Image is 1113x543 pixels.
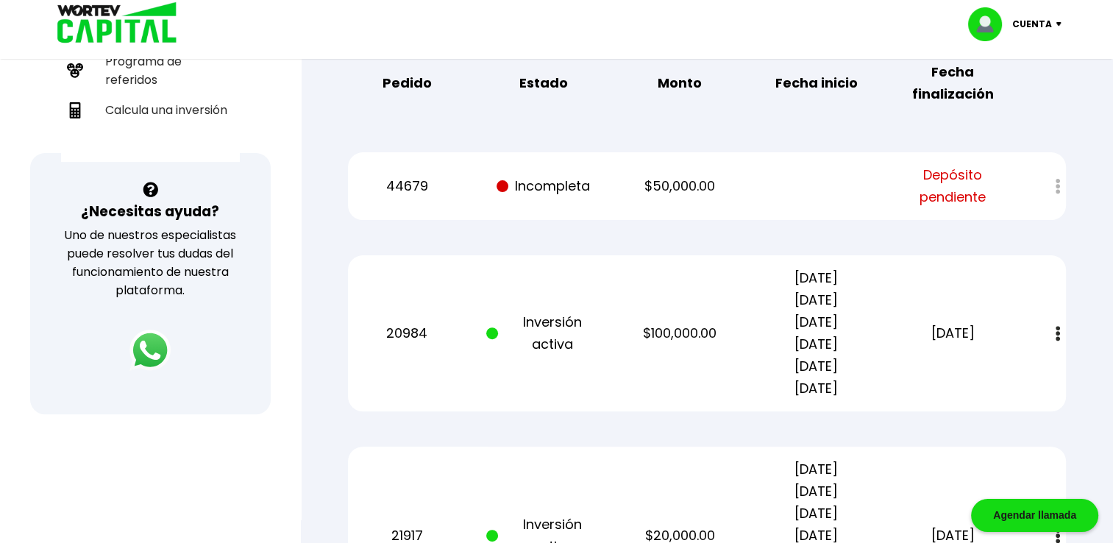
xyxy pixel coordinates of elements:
[129,330,171,371] img: logos_whatsapp-icon.242b2217.svg
[622,322,737,344] p: $100,000.00
[349,175,464,197] p: 44679
[622,175,737,197] p: $50,000.00
[67,63,83,79] img: recomiendanos-icon.9b8e9327.svg
[658,72,702,94] b: Monto
[81,201,219,222] h3: ¿Necesitas ayuda?
[486,175,601,197] p: Incompleta
[486,311,601,355] p: Inversión activa
[759,267,874,400] p: [DATE] [DATE] [DATE] [DATE] [DATE] [DATE]
[1052,22,1072,26] img: icon-down
[971,499,1098,532] div: Agendar llamada
[349,322,464,344] p: 20984
[895,164,1010,208] span: Depósito pendiente
[968,7,1012,41] img: profile-image
[49,226,252,299] p: Uno de nuestros especialistas puede resolver tus dudas del funcionamiento de nuestra plataforma.
[895,61,1010,105] b: Fecha finalización
[61,95,240,125] a: Calcula una inversión
[61,46,240,95] a: Programa de referidos
[1012,13,1052,35] p: Cuenta
[895,322,1010,344] p: [DATE]
[67,102,83,118] img: calculadora-icon.17d418c4.svg
[519,72,568,94] b: Estado
[775,72,858,94] b: Fecha inicio
[383,72,432,94] b: Pedido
